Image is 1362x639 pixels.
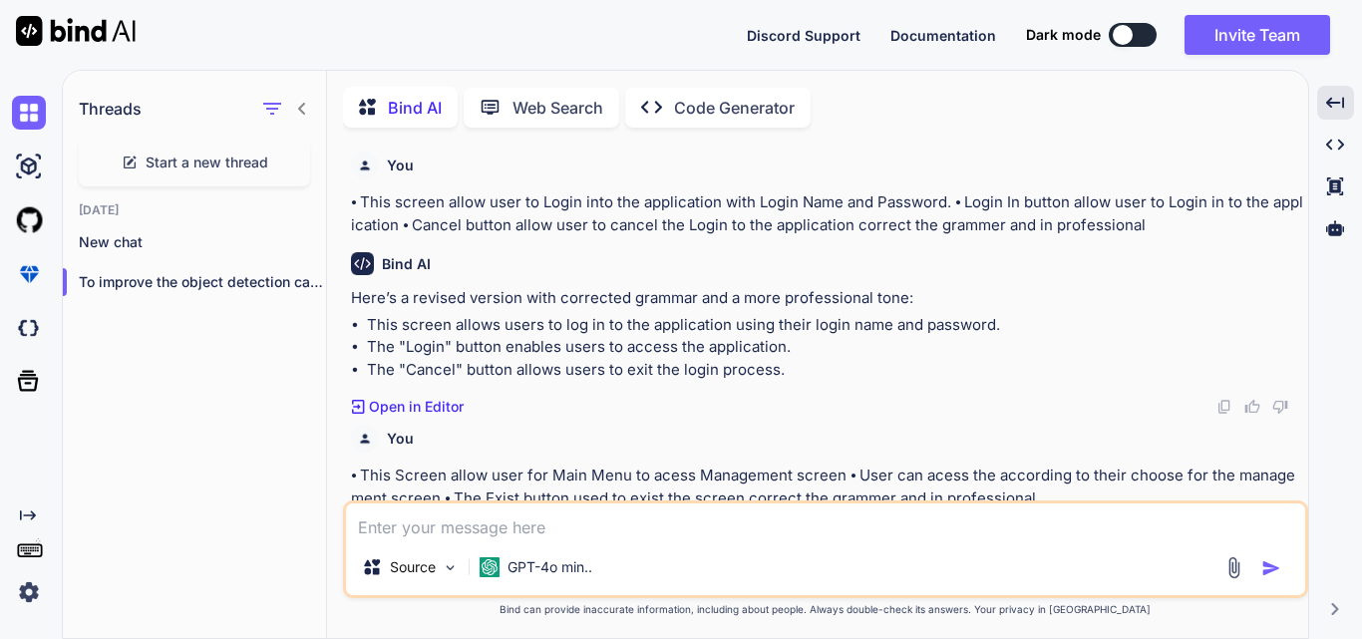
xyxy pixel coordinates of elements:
[1185,15,1330,55] button: Invite Team
[12,150,46,183] img: ai-studio
[367,336,1304,359] li: The "Login" button enables users to access the application.
[16,16,136,46] img: Bind AI
[12,203,46,237] img: githubLight
[390,557,436,577] p: Source
[367,314,1304,337] li: This screen allows users to log in to the application using their login name and password.
[387,429,414,449] h6: You
[1261,558,1281,578] img: icon
[146,153,268,172] span: Start a new thread
[369,397,464,417] p: Open in Editor
[351,287,1304,310] p: Here’s a revised version with corrected grammar and a more professional tone:
[508,557,592,577] p: GPT-4o min..
[343,602,1308,617] p: Bind can provide inaccurate information, including about people. Always double-check its answers....
[79,232,326,252] p: New chat
[480,557,500,577] img: GPT-4o mini
[387,156,414,175] h6: You
[1222,556,1245,579] img: attachment
[12,575,46,609] img: settings
[388,96,442,120] p: Bind AI
[747,25,860,46] button: Discord Support
[63,202,326,218] h2: [DATE]
[890,27,996,44] span: Documentation
[367,359,1304,382] li: The "Cancel" button allows users to exit the login process.
[747,27,860,44] span: Discord Support
[1216,399,1232,415] img: copy
[12,96,46,130] img: chat
[79,272,326,292] p: To improve the object detection capabili...
[382,254,431,274] h6: Bind AI
[674,96,795,120] p: Code Generator
[12,311,46,345] img: darkCloudIdeIcon
[442,559,459,576] img: Pick Models
[351,191,1304,236] p: ⦁ This screen allow user to Login into the application with Login Name and Password. ⦁ Login In b...
[1026,25,1101,45] span: Dark mode
[512,96,603,120] p: Web Search
[12,257,46,291] img: premium
[1244,399,1260,415] img: like
[890,25,996,46] button: Documentation
[1272,399,1288,415] img: dislike
[79,97,142,121] h1: Threads
[351,465,1304,509] p: ⦁ This Screen allow user for Main Menu to acess Management screen ⦁ User can acess the according ...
